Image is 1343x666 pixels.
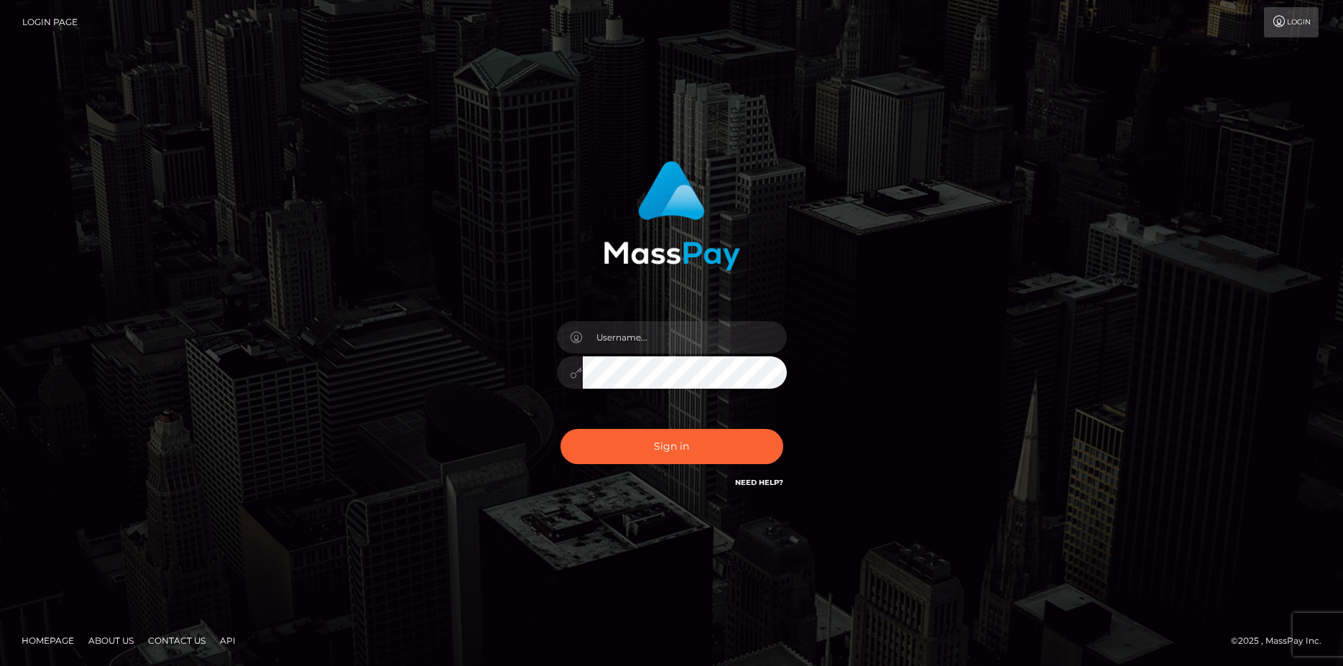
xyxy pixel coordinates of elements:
[735,478,783,487] a: Need Help?
[214,629,241,652] a: API
[1231,633,1332,649] div: © 2025 , MassPay Inc.
[560,429,783,464] button: Sign in
[83,629,139,652] a: About Us
[604,161,740,271] img: MassPay Login
[142,629,211,652] a: Contact Us
[583,321,787,353] input: Username...
[1264,7,1319,37] a: Login
[16,629,80,652] a: Homepage
[22,7,78,37] a: Login Page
